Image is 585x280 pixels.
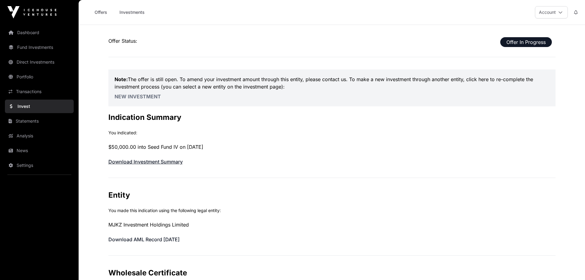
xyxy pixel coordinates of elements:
[115,76,549,90] p: The offer is still open. To amend your investment amount through this entity, please contact us. ...
[115,76,128,82] strong: Note:
[5,26,74,39] a: Dashboard
[535,6,568,18] button: Account
[108,130,556,136] p: You indicated:
[5,85,74,98] a: Transactions
[115,6,149,18] a: Investments
[108,143,556,151] p: $50,000.00 into Seed Fund IV on [DATE]
[7,6,57,18] img: Icehouse Ventures Logo
[115,93,161,100] a: New Investment
[108,221,556,228] p: MJKZ Investment Holdings Limited
[5,144,74,157] a: News
[108,268,556,278] h2: Wholesale Certificate
[5,70,74,84] a: Portfolio
[5,55,74,69] a: Direct Investments
[554,250,585,280] iframe: Chat Widget
[5,41,74,54] a: Fund Investments
[5,129,74,143] a: Analysis
[108,37,556,45] p: Offer Status:
[88,6,113,18] a: Offers
[108,159,183,165] a: Download Investment Summary
[5,100,74,113] a: Invest
[108,207,556,214] p: You made this indication using the following legal entity:
[108,236,180,243] a: Download AML Record [DATE]
[108,190,556,200] h2: Entity
[500,37,552,47] span: Offer In Progress
[108,112,556,122] h2: Indication Summary
[5,159,74,172] a: Settings
[5,114,74,128] a: Statements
